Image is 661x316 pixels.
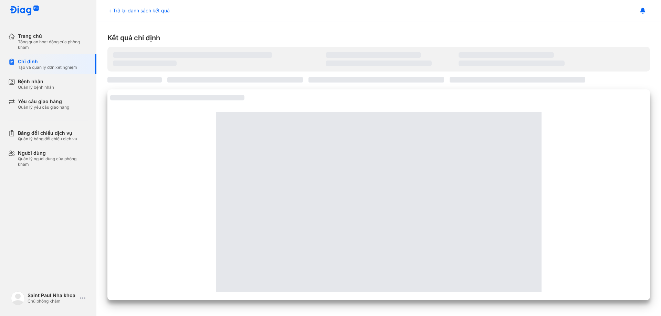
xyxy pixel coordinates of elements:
[18,78,54,85] div: Bệnh nhân
[18,105,69,110] div: Quản lý yêu cầu giao hàng
[10,6,39,16] img: logo
[18,85,54,90] div: Quản lý bệnh nhân
[18,98,69,105] div: Yêu cầu giao hàng
[28,292,77,298] div: Saint Paul Nha khoa
[18,136,77,142] div: Quản lý bảng đối chiếu dịch vụ
[107,33,650,43] div: Kết quả chỉ định
[18,58,77,65] div: Chỉ định
[28,298,77,304] div: Chủ phòng khám
[18,39,88,50] div: Tổng quan hoạt động của phòng khám
[18,65,77,70] div: Tạo và quản lý đơn xét nghiệm
[18,156,88,167] div: Quản lý người dùng của phòng khám
[18,130,77,136] div: Bảng đối chiếu dịch vụ
[18,33,88,39] div: Trang chủ
[18,150,88,156] div: Người dùng
[107,7,170,14] div: Trở lại danh sách kết quả
[11,291,25,305] img: logo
